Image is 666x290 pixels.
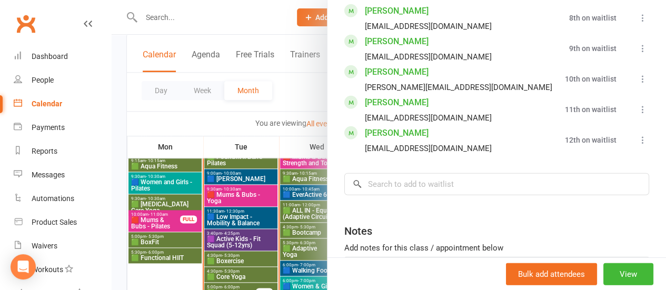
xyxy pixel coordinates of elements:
[565,75,617,83] div: 10th on waitlist
[565,106,617,113] div: 11th on waitlist
[506,263,597,285] button: Bulk add attendees
[32,76,54,84] div: People
[14,92,111,116] a: Calendar
[14,163,111,187] a: Messages
[14,258,111,282] a: Workouts
[569,14,617,22] div: 8th on waitlist
[32,147,57,155] div: Reports
[344,173,649,195] input: Search to add to waitlist
[365,3,429,19] a: [PERSON_NAME]
[365,64,429,81] a: [PERSON_NAME]
[32,242,57,250] div: Waivers
[11,254,36,279] div: Open Intercom Messenger
[32,218,77,226] div: Product Sales
[14,211,111,234] a: Product Sales
[365,50,492,64] div: [EMAIL_ADDRESS][DOMAIN_NAME]
[603,263,653,285] button: View
[365,81,552,94] div: [PERSON_NAME][EMAIL_ADDRESS][DOMAIN_NAME]
[365,19,492,33] div: [EMAIL_ADDRESS][DOMAIN_NAME]
[365,142,492,155] div: [EMAIL_ADDRESS][DOMAIN_NAME]
[32,265,63,274] div: Workouts
[365,33,429,50] a: [PERSON_NAME]
[14,116,111,139] a: Payments
[32,171,65,179] div: Messages
[365,125,429,142] a: [PERSON_NAME]
[569,45,617,52] div: 9th on waitlist
[32,123,65,132] div: Payments
[344,242,649,254] div: Add notes for this class / appointment below
[565,136,617,144] div: 12th on waitlist
[365,111,492,125] div: [EMAIL_ADDRESS][DOMAIN_NAME]
[13,11,39,37] a: Clubworx
[14,234,111,258] a: Waivers
[32,52,68,61] div: Dashboard
[32,194,74,203] div: Automations
[344,224,372,238] div: Notes
[32,99,62,108] div: Calendar
[365,94,429,111] a: [PERSON_NAME]
[14,68,111,92] a: People
[14,139,111,163] a: Reports
[14,187,111,211] a: Automations
[14,45,111,68] a: Dashboard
